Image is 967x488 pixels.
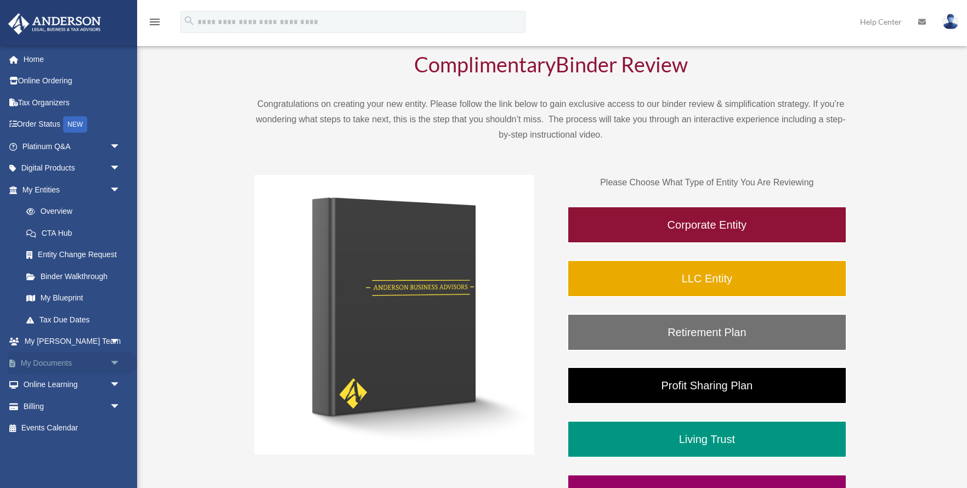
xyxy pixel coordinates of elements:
a: Entity Change Request [15,244,137,266]
a: Overview [15,201,137,223]
a: My Documentsarrow_drop_down [8,352,137,374]
a: Order StatusNEW [8,114,137,136]
a: Retirement Plan [567,314,847,351]
span: arrow_drop_down [110,135,132,158]
a: Online Ordering [8,70,137,92]
a: Events Calendar [8,417,137,439]
i: menu [148,15,161,29]
i: search [183,15,195,27]
img: User Pic [942,14,959,30]
a: CTA Hub [15,222,137,244]
a: Living Trust [567,421,847,458]
a: My [PERSON_NAME] Teamarrow_drop_down [8,331,137,353]
a: Profit Sharing Plan [567,367,847,404]
span: Binder Review [556,52,688,77]
span: arrow_drop_down [110,352,132,374]
span: arrow_drop_down [110,157,132,180]
a: Home [8,48,137,70]
span: Complimentary [414,52,556,77]
a: Platinum Q&Aarrow_drop_down [8,135,137,157]
img: Anderson Advisors Platinum Portal [5,13,104,35]
a: My Blueprint [15,287,137,309]
a: Tax Organizers [8,92,137,114]
a: Binder Walkthrough [15,265,132,287]
a: menu [148,19,161,29]
div: NEW [63,116,87,133]
a: Corporate Entity [567,206,847,243]
a: LLC Entity [567,260,847,297]
a: Billingarrow_drop_down [8,395,137,417]
span: arrow_drop_down [110,374,132,396]
a: Digital Productsarrow_drop_down [8,157,137,179]
a: My Entitiesarrow_drop_down [8,179,137,201]
p: Congratulations on creating your new entity. Please follow the link below to gain exclusive acces... [255,97,847,143]
span: arrow_drop_down [110,179,132,201]
span: arrow_drop_down [110,395,132,418]
a: Online Learningarrow_drop_down [8,374,137,396]
p: Please Choose What Type of Entity You Are Reviewing [567,175,847,190]
a: Tax Due Dates [15,309,137,331]
span: arrow_drop_down [110,331,132,353]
